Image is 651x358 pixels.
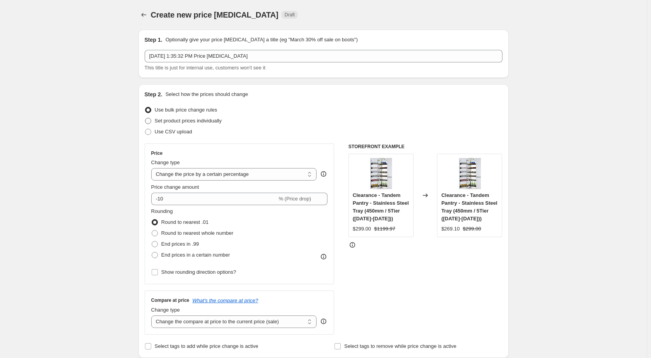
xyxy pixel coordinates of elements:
span: Round to nearest whole number [161,230,234,236]
span: Select tags to add while price change is active [155,343,258,349]
span: Select tags to remove while price change is active [344,343,456,349]
div: $299.00 [353,225,371,233]
span: Use bulk price change rules [155,107,217,113]
div: help [320,170,327,178]
span: Change type [151,307,180,313]
span: Show rounding direction options? [161,269,236,275]
span: Use CSV upload [155,129,192,135]
div: $269.10 [441,225,460,233]
p: Optionally give your price [MEDICAL_DATA] a title (eg "March 30% off sale on boots") [165,36,357,44]
h6: STOREFRONT EXAMPLE [348,144,502,150]
span: Create new price [MEDICAL_DATA] [151,11,279,19]
span: End prices in a certain number [161,252,230,258]
span: % (Price drop) [279,196,311,202]
img: tandem-pantry-stainless-steel-tray-storage-arova-kitchens-bathrooms-449178_80x.jpg [454,158,485,189]
input: 30% off holiday sale [145,50,502,62]
div: help [320,317,327,325]
img: tandem-pantry-stainless-steel-tray-storage-arova-kitchens-bathrooms-449178_80x.jpg [365,158,396,189]
span: Change type [151,160,180,165]
p: Select how the prices should change [165,90,248,98]
button: Price change jobs [138,9,149,20]
button: What's the compare at price? [193,298,258,303]
span: Round to nearest .01 [161,219,209,225]
h3: Compare at price [151,297,189,303]
span: Draft [285,12,295,18]
span: Clearance - Tandem Pantry - Stainless Steel Tray (450mm / 5Tier ([DATE]-[DATE])) [353,192,409,222]
input: -15 [151,193,277,205]
span: Set product prices individually [155,118,222,124]
h2: Step 2. [145,90,163,98]
span: This title is just for internal use, customers won't see it [145,65,265,71]
span: Rounding [151,208,173,214]
h2: Step 1. [145,36,163,44]
span: Clearance - Tandem Pantry - Stainless Steel Tray (450mm / 5Tier ([DATE]-[DATE])) [441,192,497,222]
strike: $1199.97 [374,225,395,233]
strike: $299.00 [463,225,481,233]
span: End prices in .99 [161,241,199,247]
h3: Price [151,150,163,156]
span: Price change amount [151,184,199,190]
